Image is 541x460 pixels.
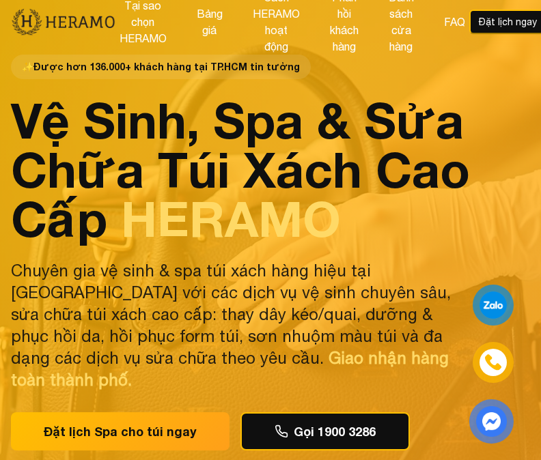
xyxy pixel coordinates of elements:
[11,55,311,79] span: Được hơn 136.000+ khách hàng tại TP.HCM tin tưởng
[11,259,470,390] p: Chuyên gia vệ sinh & spa túi xách hàng hiệu tại [GEOGRAPHIC_DATA] với các dịch vụ vệ sinh chuyên ...
[440,13,469,31] button: FAQ
[22,60,33,74] span: star
[11,96,470,243] h1: Vệ Sinh, Spa & Sửa Chữa Túi Xách Cao Cấp
[11,412,230,450] button: Đặt lịch Spa cho túi ngay
[11,8,115,36] img: new-logo.3f60348b.png
[475,344,512,381] a: phone-icon
[121,189,341,248] span: HERAMO
[484,354,502,371] img: phone-icon
[193,5,227,39] button: Bảng giá
[240,412,410,450] button: Gọi 1900 3286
